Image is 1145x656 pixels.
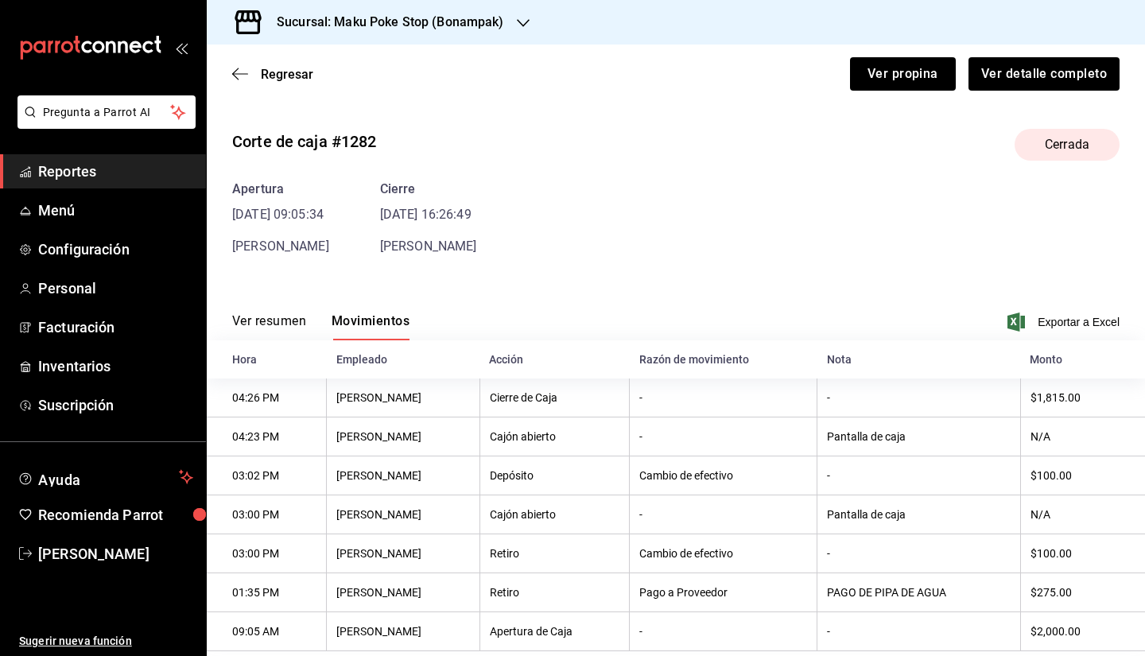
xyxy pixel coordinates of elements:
[232,180,329,199] div: Apertura
[817,456,1020,495] th: -
[1020,340,1145,378] th: Monto
[630,495,817,534] th: -
[207,340,327,378] th: Hora
[1020,573,1145,612] th: $275.00
[479,417,629,456] th: Cajón abierto
[232,239,329,254] span: [PERSON_NAME]
[264,13,504,32] h3: Sucursal: Maku Poke Stop (Bonampak)
[1011,312,1120,332] button: Exportar a Excel
[19,633,193,650] span: Sugerir nueva función
[1020,612,1145,651] th: $2,000.00
[38,468,173,487] span: Ayuda
[207,612,327,651] th: 09:05 AM
[380,205,477,224] time: [DATE] 16:26:49
[817,378,1020,417] th: -
[1035,135,1099,154] span: Cerrada
[207,534,327,573] th: 03:00 PM
[630,612,817,651] th: -
[327,456,480,495] th: [PERSON_NAME]
[327,573,480,612] th: [PERSON_NAME]
[1020,495,1145,534] th: N/A
[11,115,196,132] a: Pregunta a Parrot AI
[232,67,313,82] button: Regresar
[232,205,329,224] time: [DATE] 09:05:34
[479,495,629,534] th: Cajón abierto
[38,200,193,221] span: Menú
[817,417,1020,456] th: Pantalla de caja
[261,67,313,82] span: Regresar
[380,239,477,254] span: [PERSON_NAME]
[327,612,480,651] th: [PERSON_NAME]
[327,340,480,378] th: Empleado
[817,573,1020,612] th: PAGO DE PIPA DE AGUA
[1020,456,1145,495] th: $100.00
[38,278,193,299] span: Personal
[968,57,1120,91] button: Ver detalle completo
[327,378,480,417] th: [PERSON_NAME]
[327,534,480,573] th: [PERSON_NAME]
[38,239,193,260] span: Configuración
[630,417,817,456] th: -
[327,495,480,534] th: [PERSON_NAME]
[207,456,327,495] th: 03:02 PM
[207,417,327,456] th: 04:23 PM
[630,340,817,378] th: Razón de movimiento
[817,534,1020,573] th: -
[38,316,193,338] span: Facturación
[38,394,193,416] span: Suscripción
[479,340,629,378] th: Acción
[327,417,480,456] th: [PERSON_NAME]
[630,378,817,417] th: -
[630,534,817,573] th: Cambio de efectivo
[817,495,1020,534] th: Pantalla de caja
[1020,534,1145,573] th: $100.00
[175,41,188,54] button: open_drawer_menu
[479,534,629,573] th: Retiro
[38,161,193,182] span: Reportes
[207,378,327,417] th: 04:26 PM
[17,95,196,129] button: Pregunta a Parrot AI
[43,104,171,121] span: Pregunta a Parrot AI
[38,355,193,377] span: Inventarios
[380,180,477,199] div: Cierre
[232,313,409,340] div: navigation tabs
[630,456,817,495] th: Cambio de efectivo
[332,313,409,340] button: Movimientos
[479,378,629,417] th: Cierre de Caja
[1020,378,1145,417] th: $1,815.00
[479,612,629,651] th: Apertura de Caja
[207,495,327,534] th: 03:00 PM
[817,340,1020,378] th: Nota
[38,504,193,526] span: Recomienda Parrot
[38,543,193,565] span: [PERSON_NAME]
[630,573,817,612] th: Pago a Proveedor
[232,130,377,153] div: Corte de caja #1282
[232,313,306,340] button: Ver resumen
[479,456,629,495] th: Depósito
[817,612,1020,651] th: -
[1020,417,1145,456] th: N/A
[850,57,956,91] button: Ver propina
[207,573,327,612] th: 01:35 PM
[479,573,629,612] th: Retiro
